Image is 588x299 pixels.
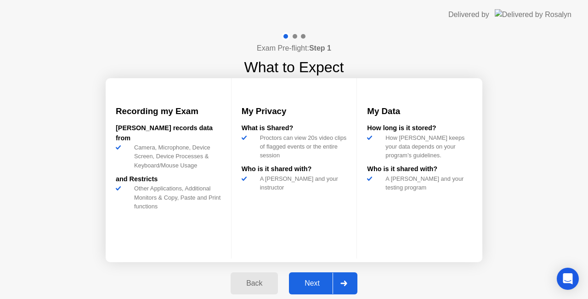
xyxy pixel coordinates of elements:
div: What is Shared? [242,123,347,133]
div: Next [292,279,333,287]
div: Who is it shared with? [242,164,347,174]
div: Back [233,279,275,287]
div: Open Intercom Messenger [557,268,579,290]
button: Back [231,272,278,294]
div: Delivered by [448,9,489,20]
h3: My Data [367,105,472,118]
h1: What to Expect [244,56,344,78]
div: Who is it shared with? [367,164,472,174]
h3: My Privacy [242,105,347,118]
div: and Restricts [116,174,221,184]
div: How long is it stored? [367,123,472,133]
div: [PERSON_NAME] records data from [116,123,221,143]
h4: Exam Pre-flight: [257,43,331,54]
div: Proctors can view 20s video clips of flagged events or the entire session [256,133,347,160]
img: Delivered by Rosalyn [495,9,571,20]
div: A [PERSON_NAME] and your instructor [256,174,347,192]
div: Camera, Microphone, Device Screen, Device Processes & Keyboard/Mouse Usage [130,143,221,170]
div: Other Applications, Additional Monitors & Copy, Paste and Print functions [130,184,221,211]
button: Next [289,272,357,294]
h3: Recording my Exam [116,105,221,118]
div: A [PERSON_NAME] and your testing program [382,174,472,192]
b: Step 1 [309,44,331,52]
div: How [PERSON_NAME] keeps your data depends on your program’s guidelines. [382,133,472,160]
